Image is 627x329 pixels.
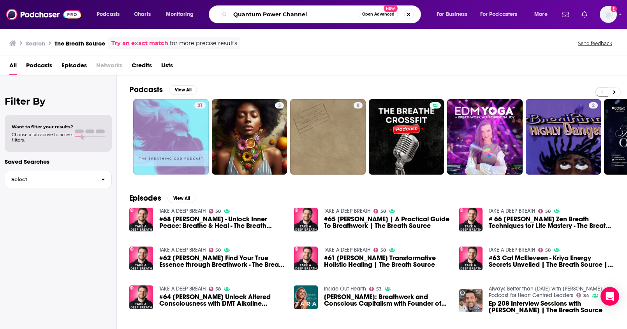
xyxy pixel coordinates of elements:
[324,247,370,253] a: TAKE A DEEP BREATH
[12,132,73,143] span: Choose a tab above to access filters.
[129,85,197,94] a: PodcastsView All
[357,102,359,110] span: 8
[166,9,194,20] span: Monitoring
[362,12,395,16] span: Open Advanced
[133,99,209,175] a: 31
[489,300,615,313] span: Ep 208 Interview Sessions with [PERSON_NAME] | The Breath Source
[167,194,195,203] button: View All
[26,40,45,47] h3: Search
[534,9,548,20] span: More
[294,208,318,231] img: #65 Jesse Coomer | A Practical Guide To Breathwork | The Breath Source
[212,99,287,175] a: 3
[600,6,617,23] img: User Profile
[459,289,483,313] img: Ep 208 Interview Sessions with Travis Steffens | The Breath Source
[9,59,17,75] a: All
[545,210,551,213] span: 58
[578,8,590,21] a: Show notifications dropdown
[376,287,382,291] span: 53
[459,208,483,231] img: # 66 Jason Campbell Zen Breath Techniques for Life Mastery - The Breath Source
[97,9,120,20] span: Podcasts
[380,248,386,252] span: 58
[489,255,615,268] a: #63 Cat McEleveen - Kriya Energy Secrets Unveiled | The Breath Source | TAKE A DEEP BREATH
[324,255,450,268] span: #61 [PERSON_NAME] Transformative Holistic Healing | The Breath Source
[129,85,163,94] h2: Podcasts
[5,177,95,182] span: Select
[5,158,112,165] p: Saved Searches
[215,287,221,291] span: 58
[159,208,206,214] a: TAKE A DEEP BREATH
[275,102,284,108] a: 3
[529,8,557,21] button: open menu
[600,6,617,23] button: Show profile menu
[5,96,112,107] h2: Filter By
[538,209,551,213] a: 58
[294,285,318,309] img: TRAVIS STEFFENS: Breathwork and Conscious Capitalism with Founder of The Breath Source App
[111,39,168,48] a: Try an exact match
[216,5,428,23] div: Search podcasts, credits, & more...
[545,248,551,252] span: 58
[209,248,221,252] a: 58
[359,10,398,19] button: Open AdvancedNew
[373,209,386,213] a: 58
[489,285,611,299] a: Always Better than Yesterday with Ryan Hartley | A Podcast for Heart Centred Leaders
[26,59,52,75] a: Podcasts
[384,5,398,12] span: New
[354,102,363,108] a: 8
[209,287,221,291] a: 58
[480,9,518,20] span: For Podcasters
[437,9,467,20] span: For Business
[159,285,206,292] a: TAKE A DEEP BREATH
[489,216,615,229] span: # 66 [PERSON_NAME] Zen Breath Techniques for Life Mastery - The Breath Source
[209,209,221,213] a: 58
[215,210,221,213] span: 58
[62,59,87,75] a: Episodes
[55,40,105,47] h3: The Breath Source
[129,8,155,21] a: Charts
[161,59,173,75] a: Lists
[160,8,204,21] button: open menu
[373,248,386,252] a: 58
[129,208,153,231] img: #68 Jen Broyles - Unlock Inner Peace: Breathe & Heal - The Breath Source
[294,247,318,270] img: #61 Ben Holt Transformative Holistic Healing | The Breath Source
[91,8,130,21] button: open menu
[559,8,572,21] a: Show notifications dropdown
[129,193,161,203] h2: Episodes
[459,247,483,270] img: #63 Cat McEleveen - Kriya Energy Secrets Unveiled | The Breath Source | TAKE A DEEP BREATH
[129,285,153,309] img: #64 Dan Vadnais Unlock Altered Consciousness with DMT Alkaline Mastery | The Breath Source
[159,255,285,268] span: #62 [PERSON_NAME] Find Your True Essence through Breathwork - The Breath Source
[576,40,615,47] button: Send feedback
[526,99,601,175] a: 2
[159,216,285,229] span: #68 [PERSON_NAME] - Unlock Inner Peace: Breathe & Heal - The Breath Source
[194,102,206,108] a: 31
[169,85,197,94] button: View All
[5,171,112,188] button: Select
[431,8,477,21] button: open menu
[600,6,617,23] span: Logged in as kochristina
[489,216,615,229] a: # 66 Jason Campbell Zen Breath Techniques for Life Mastery - The Breath Source
[538,248,551,252] a: 58
[489,300,615,313] a: Ep 208 Interview Sessions with Travis Steffens | The Breath Source
[12,124,73,129] span: Want to filter your results?
[132,59,152,75] a: Credits
[159,294,285,307] span: #64 [PERSON_NAME] Unlock Altered Consciousness with DMT Alkaline Mastery | The Breath Source
[129,247,153,270] a: #62 Michael Bijker Find Your True Essence through Breathwork - The Breath Source
[601,287,619,306] div: Open Intercom Messenger
[324,208,370,214] a: TAKE A DEEP BREATH
[324,294,450,307] span: [PERSON_NAME]: Breathwork and Conscious Capitalism with Founder of The Breath Source App
[197,102,203,110] span: 31
[6,7,81,22] a: Podchaser - Follow, Share and Rate Podcasts
[134,9,151,20] span: Charts
[583,294,589,297] span: 34
[278,102,281,110] span: 3
[589,102,598,108] a: 2
[324,294,450,307] a: TRAVIS STEFFENS: Breathwork and Conscious Capitalism with Founder of The Breath Source App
